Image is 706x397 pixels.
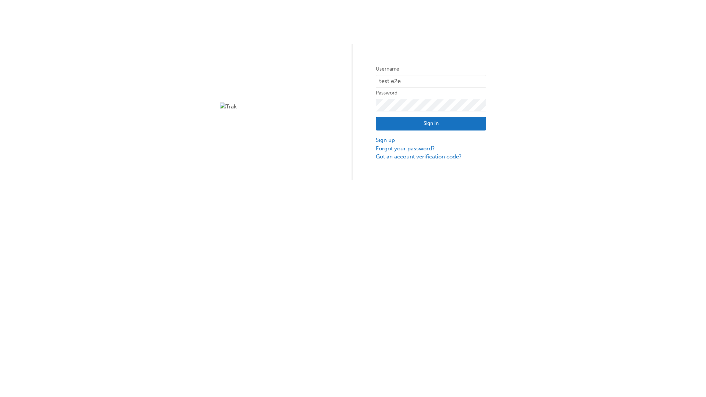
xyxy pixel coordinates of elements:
[376,75,486,87] input: Username
[376,117,486,131] button: Sign In
[376,153,486,161] a: Got an account verification code?
[376,136,486,144] a: Sign up
[376,89,486,97] label: Password
[376,65,486,74] label: Username
[220,103,330,111] img: Trak
[376,144,486,153] a: Forgot your password?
